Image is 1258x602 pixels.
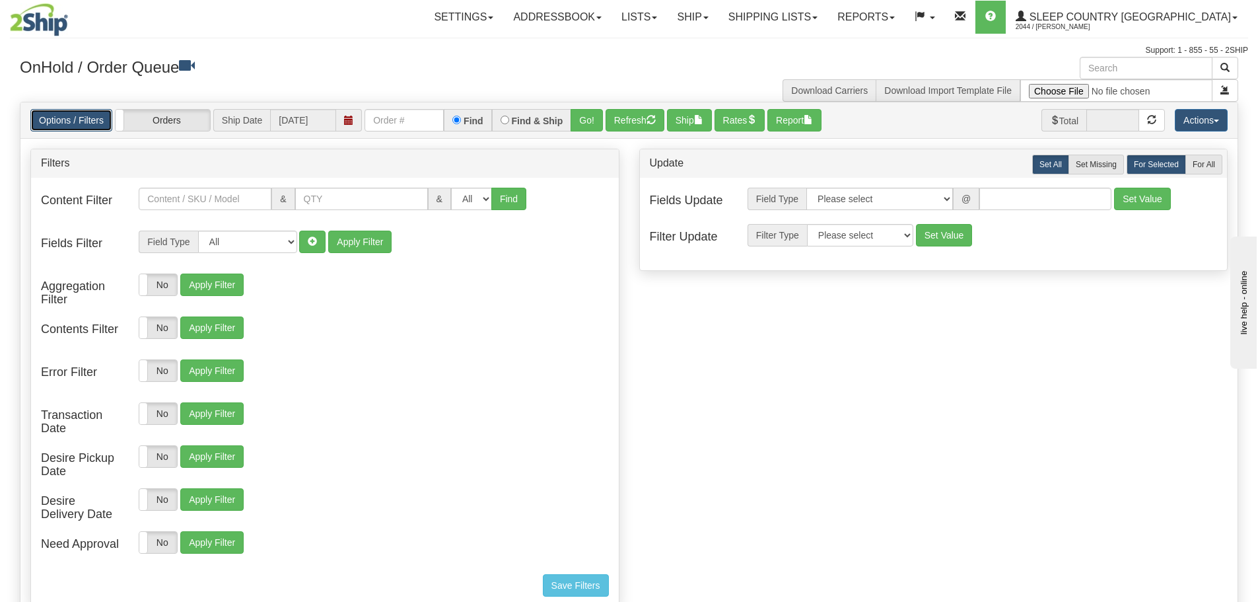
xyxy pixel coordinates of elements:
div: & [271,188,295,210]
h4: Fields Update [650,194,728,207]
button: Apply Filter [180,531,244,554]
label: No [139,360,177,381]
div: live help - online [10,11,122,21]
input: Order # [365,109,444,132]
h3: OnHold / Order Queue [20,57,619,76]
button: Apply Filter [180,488,244,511]
label: Orders [116,110,210,131]
span: Filter Type [748,224,807,246]
iframe: chat widget [1228,233,1257,368]
div: & [428,188,451,210]
button: Apply Filter [180,317,244,339]
label: No [139,446,177,467]
a: Ship [667,1,718,34]
a: Shipping lists [718,1,827,34]
h4: Aggregation Filter [41,280,119,307]
button: Set Value [916,224,973,246]
button: Apply Filter [180,274,244,296]
span: 2044 / [PERSON_NAME] [1016,20,1115,34]
h4: Desire Pickup Date [41,452,119,478]
a: Lists [612,1,667,34]
a: Sleep Country [GEOGRAPHIC_DATA] 2044 / [PERSON_NAME] [1006,1,1247,34]
input: Search [1080,57,1212,79]
button: Set Value [1114,188,1171,210]
label: Set All [1032,155,1069,174]
div: Support: 1 - 855 - 55 - 2SHIP [10,45,1248,56]
span: Sleep Country [GEOGRAPHIC_DATA] [1026,11,1231,22]
button: Report [767,109,821,132]
label: No [139,489,177,510]
span: Field Type [139,231,197,253]
label: Set Missing [1068,155,1124,174]
a: Options / Filters [30,109,112,132]
label: For All [1185,155,1222,174]
label: No [139,403,177,424]
h4: Need Approval [41,538,119,551]
a: Download Import Template File [884,85,1012,96]
button: Find [491,188,526,210]
h4: Contents Filter [41,323,119,336]
label: No [139,532,177,553]
span: Ship Date [213,109,270,132]
label: No [139,274,177,295]
label: For Selected [1127,155,1186,174]
button: Apply Filter [180,445,244,468]
span: Field Type [748,188,806,210]
button: Search [1212,57,1238,79]
a: Reports [827,1,905,34]
label: No [139,317,177,338]
label: Find & Ship [512,116,563,126]
div: Update [650,156,1218,171]
input: Import [1020,79,1212,102]
div: Filters [41,156,609,171]
a: Download Carriers [791,85,868,96]
h4: Fields Filter [41,237,119,250]
button: Apply Filter [180,402,244,425]
input: QTY [295,188,428,210]
button: Go! [571,109,603,132]
h4: Error Filter [41,366,119,379]
h4: Transaction Date [41,409,119,435]
h4: Filter Update [650,231,728,244]
span: @ [953,188,979,210]
button: Apply Filter [328,231,392,253]
a: Addressbook [503,1,612,34]
button: Refresh [606,109,664,132]
button: Ship [667,109,712,132]
input: Content / SKU / Model [139,188,271,210]
h4: Desire Delivery Date [41,495,119,521]
button: Save Filters [543,574,609,597]
label: Find [464,116,483,126]
button: Apply Filter [180,359,244,382]
h4: Content Filter [41,194,119,207]
span: Total [1041,109,1087,132]
button: Rates [715,109,765,132]
img: logo2044.jpg [10,3,68,36]
a: Settings [424,1,503,34]
button: Actions [1175,109,1228,132]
